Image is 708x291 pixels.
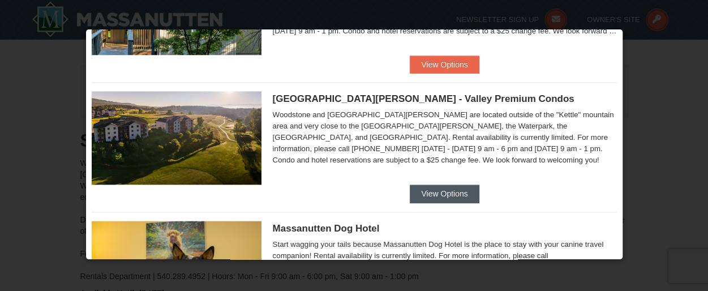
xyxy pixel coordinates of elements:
[273,109,617,166] div: Woodstone and [GEOGRAPHIC_DATA][PERSON_NAME] are located outside of the "Kettle" mountain area an...
[273,93,574,104] span: [GEOGRAPHIC_DATA][PERSON_NAME] - Valley Premium Condos
[92,91,261,184] img: 19219041-4-ec11c166.jpg
[410,55,479,74] button: View Options
[273,223,380,234] span: Massanutten Dog Hotel
[410,185,479,203] button: View Options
